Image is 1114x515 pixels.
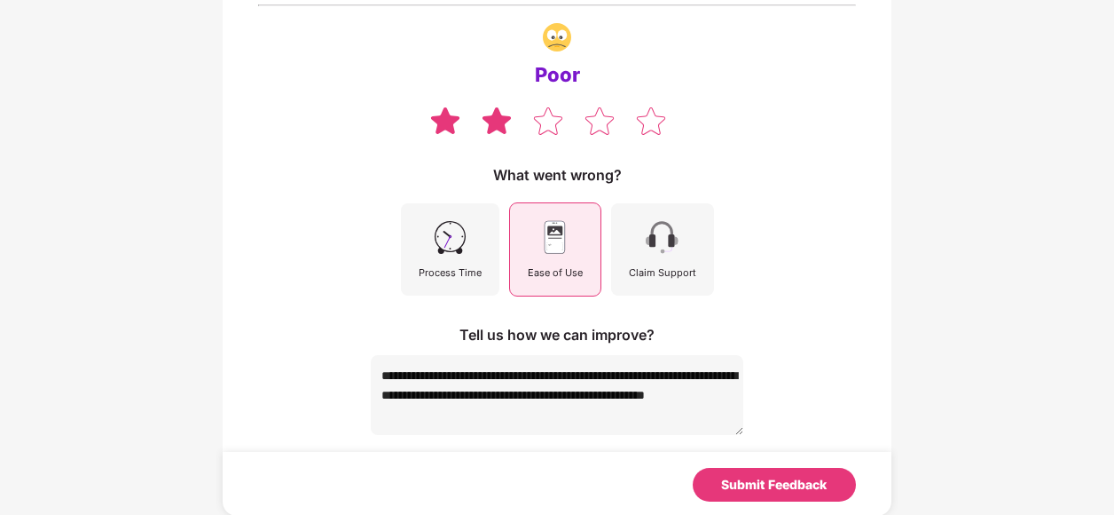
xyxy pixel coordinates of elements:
[430,218,470,257] img: svg+xml;base64,PHN2ZyB4bWxucz0iaHR0cDovL3d3dy53My5vcmcvMjAwMC9zdmciIHdpZHRoPSI0NSIgaGVpZ2h0PSI0NS...
[419,265,482,281] div: Process Time
[459,325,655,345] div: Tell us how we can improve?
[535,62,580,87] div: Poor
[531,105,565,137] img: svg+xml;base64,PHN2ZyB4bWxucz0iaHR0cDovL3d3dy53My5vcmcvMjAwMC9zdmciIHdpZHRoPSIzOCIgaGVpZ2h0PSIzNS...
[583,105,616,137] img: svg+xml;base64,PHN2ZyB4bWxucz0iaHR0cDovL3d3dy53My5vcmcvMjAwMC9zdmciIHdpZHRoPSIzOCIgaGVpZ2h0PSIzNS...
[721,475,827,495] div: Submit Feedback
[535,218,575,257] img: svg+xml;base64,PHN2ZyB4bWxucz0iaHR0cDovL3d3dy53My5vcmcvMjAwMC9zdmciIHdpZHRoPSI0NSIgaGVpZ2h0PSI0NS...
[428,105,462,136] img: svg+xml;base64,PHN2ZyB4bWxucz0iaHR0cDovL3d3dy53My5vcmcvMjAwMC9zdmciIHdpZHRoPSIzOCIgaGVpZ2h0PSIzNS...
[543,23,571,51] img: svg+xml;base64,PHN2ZyB4bWxucz0iaHR0cDovL3d3dy53My5vcmcvMjAwMC9zdmciIHdpZHRoPSIzNy4wNzgiIGhlaWdodD...
[634,105,668,137] img: svg+xml;base64,PHN2ZyB4bWxucz0iaHR0cDovL3d3dy53My5vcmcvMjAwMC9zdmciIHdpZHRoPSIzOCIgaGVpZ2h0PSIzNS...
[629,265,696,281] div: Claim Support
[493,165,622,185] div: What went wrong?
[528,265,583,281] div: Ease of Use
[480,105,514,136] img: svg+xml;base64,PHN2ZyB4bWxucz0iaHR0cDovL3d3dy53My5vcmcvMjAwMC9zdmciIHdpZHRoPSIzOCIgaGVpZ2h0PSIzNS...
[642,218,682,257] img: svg+xml;base64,PHN2ZyB4bWxucz0iaHR0cDovL3d3dy53My5vcmcvMjAwMC9zdmciIHdpZHRoPSI0NSIgaGVpZ2h0PSI0NS...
